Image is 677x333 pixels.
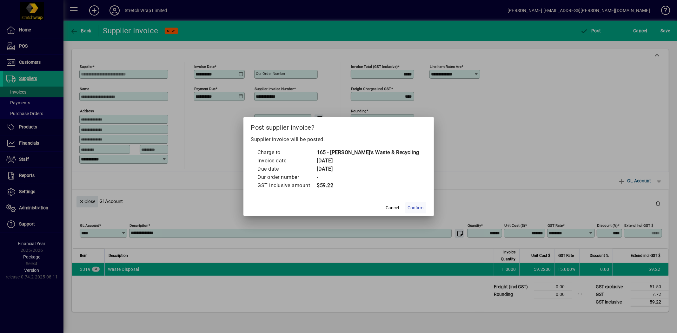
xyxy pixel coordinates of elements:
span: Confirm [408,205,424,211]
td: Invoice date [257,157,317,165]
p: Supplier invoice will be posted. [251,136,426,143]
td: - [317,173,420,181]
td: 165 - [PERSON_NAME]'s Waste & Recycling [317,148,420,157]
span: Cancel [386,205,399,211]
td: Our order number [257,173,317,181]
td: [DATE] [317,165,420,173]
td: Due date [257,165,317,173]
td: Charge to [257,148,317,157]
td: $59.22 [317,181,420,190]
td: [DATE] [317,157,420,165]
button: Cancel [382,202,403,213]
h2: Post supplier invoice? [243,117,434,135]
button: Confirm [405,202,426,213]
td: GST inclusive amount [257,181,317,190]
